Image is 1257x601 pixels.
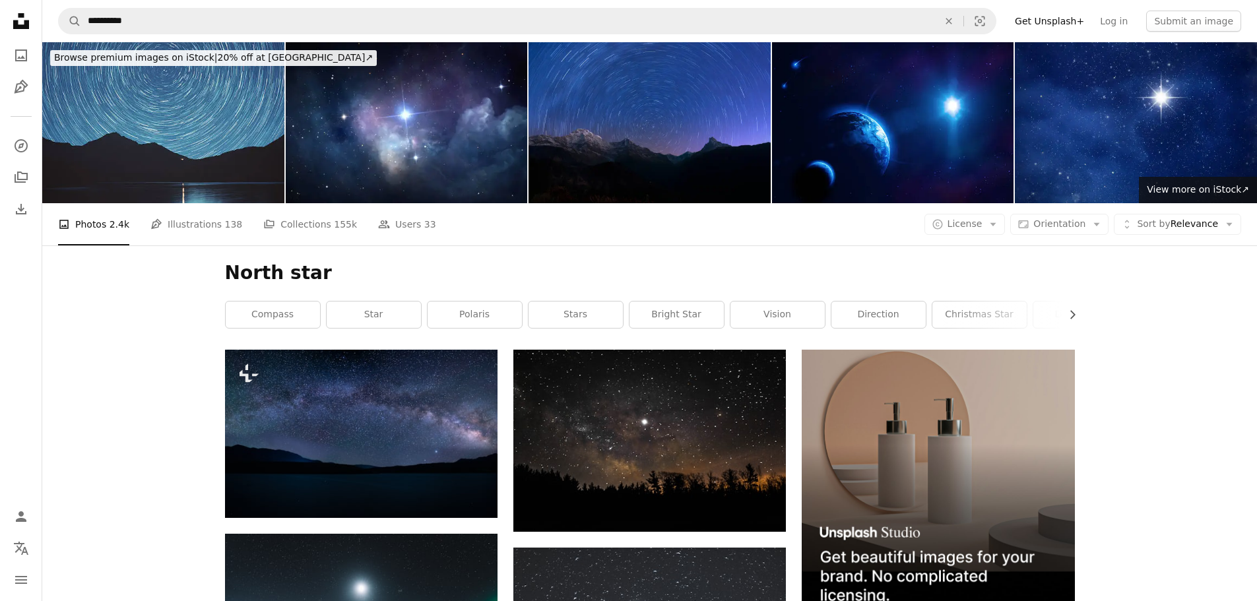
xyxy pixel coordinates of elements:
button: Search Unsplash [59,9,81,34]
span: 33 [424,217,436,232]
img: Earth, moon and sun [772,42,1014,203]
a: christmas star [932,301,1027,328]
button: Menu [8,567,34,593]
a: direction [831,301,926,328]
a: Illustrations 138 [150,203,242,245]
a: Collections [8,164,34,191]
button: Submit an image [1146,11,1241,32]
a: Get Unsplash+ [1007,11,1092,32]
h1: North star [225,261,1075,285]
img: Lodge in the Mountains [42,42,284,203]
a: the night sky is filled with stars and milky [225,427,498,439]
a: vision [730,301,825,328]
a: compass [226,301,320,328]
img: the night sky is filled with stars and milky [225,350,498,518]
a: View more on iStock↗ [1139,177,1257,203]
a: Log in [1092,11,1136,32]
button: Language [8,535,34,561]
button: Visual search [964,9,996,34]
a: stars [529,301,623,328]
a: Collections 155k [263,203,357,245]
img: Amazing Polaris in deep starry night sky, space with stars [1015,42,1257,203]
a: Illustrations [8,74,34,100]
a: Users 33 [378,203,436,245]
a: lighthouse [1033,301,1128,328]
a: Log in / Sign up [8,503,34,530]
div: 20% off at [GEOGRAPHIC_DATA] ↗ [50,50,377,66]
button: License [924,214,1006,235]
form: Find visuals sitewide [58,8,996,34]
a: brown and black milky way [513,435,786,447]
button: Sort byRelevance [1114,214,1241,235]
span: Orientation [1033,218,1085,229]
a: star [327,301,421,328]
button: Clear [934,9,963,34]
a: Explore [8,133,34,159]
a: Photos [8,42,34,69]
span: Relevance [1137,218,1218,231]
span: License [948,218,983,229]
img: The Guiding Star [286,42,528,203]
a: Download History [8,196,34,222]
a: polaris [428,301,522,328]
span: Sort by [1137,218,1170,229]
span: View more on iStock ↗ [1147,184,1249,195]
span: 138 [225,217,243,232]
a: bright star [629,301,724,328]
img: Circling stars and mountain [529,42,771,203]
button: scroll list to the right [1060,301,1075,328]
a: Home — Unsplash [8,8,34,37]
span: Browse premium images on iStock | [54,52,217,63]
a: Browse premium images on iStock|20% off at [GEOGRAPHIC_DATA]↗ [42,42,385,74]
span: 155k [334,217,357,232]
button: Orientation [1010,214,1109,235]
img: brown and black milky way [513,350,786,531]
